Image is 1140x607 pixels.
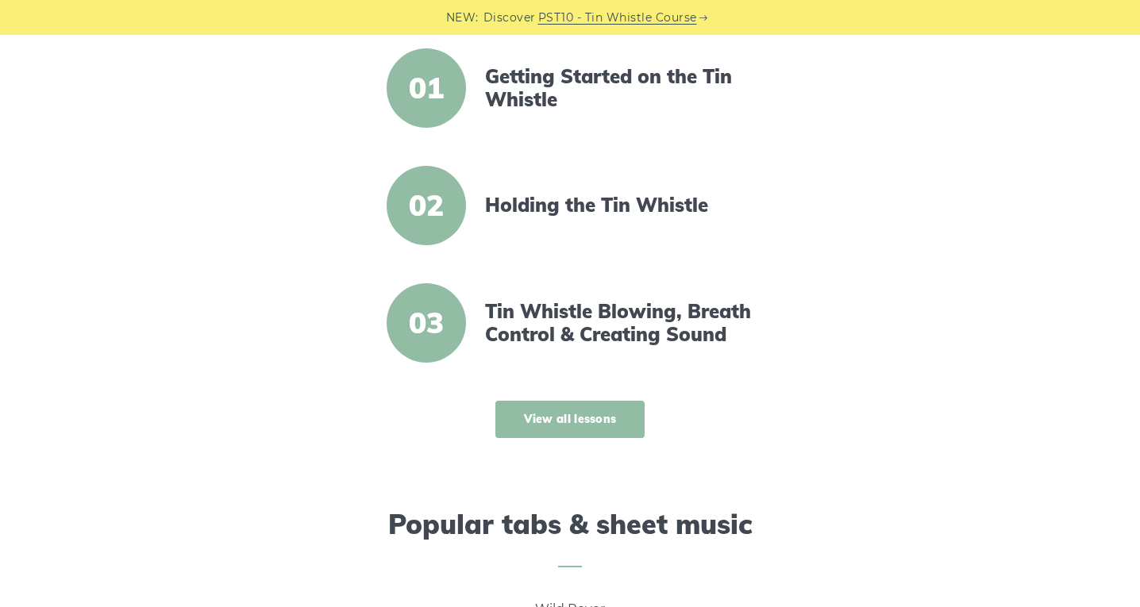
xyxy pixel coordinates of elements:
[387,283,466,363] span: 03
[485,194,758,217] a: Holding the Tin Whistle
[538,9,697,27] a: PST10 - Tin Whistle Course
[485,300,758,346] a: Tin Whistle Blowing, Breath Control & Creating Sound
[485,65,758,111] a: Getting Started on the Tin Whistle
[483,9,536,27] span: Discover
[387,166,466,245] span: 02
[446,9,479,27] span: NEW:
[495,401,645,438] a: View all lessons
[387,48,466,128] span: 01
[122,509,1018,568] h2: Popular tabs & sheet music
